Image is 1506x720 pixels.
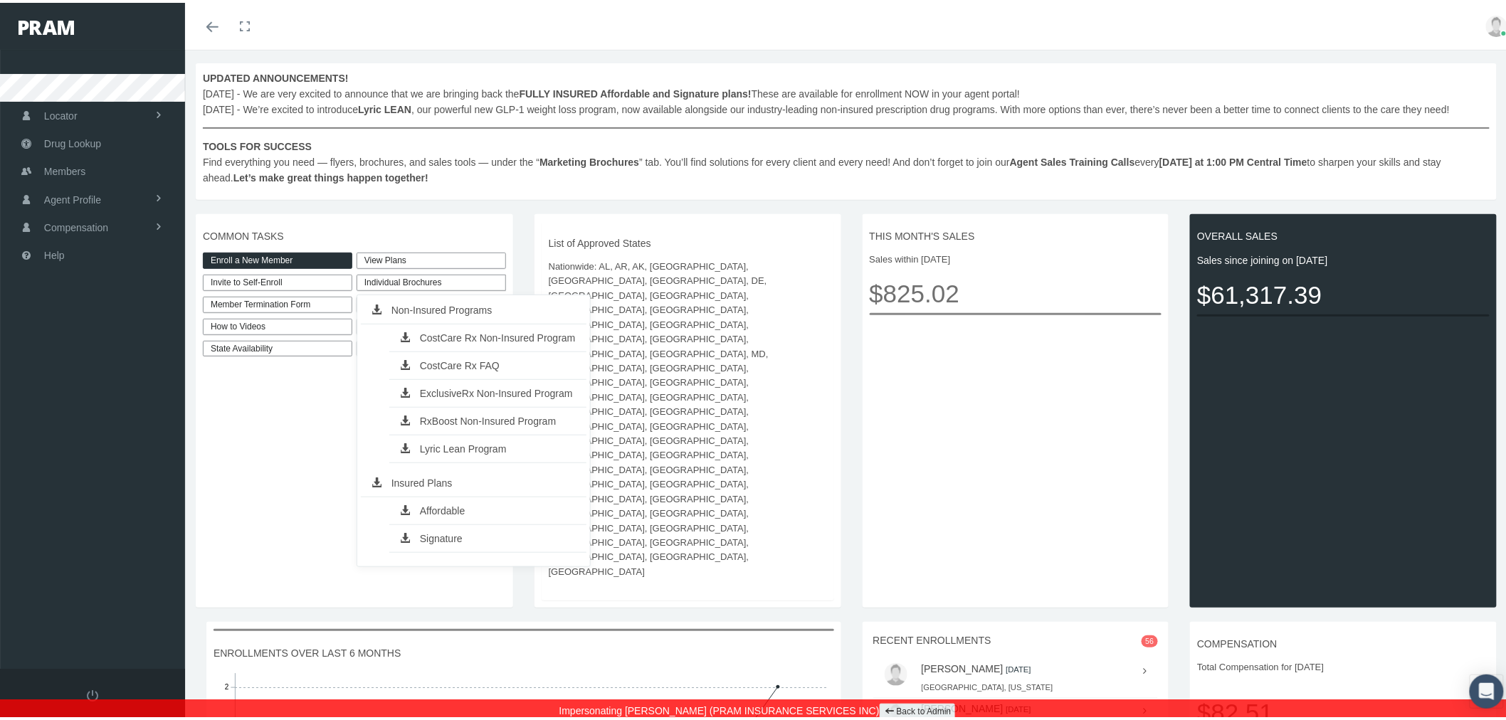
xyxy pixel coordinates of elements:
a: Invite to Self-Enroll [203,272,352,288]
a: Insured Plans [361,470,586,490]
b: Lyric LEAN [358,101,411,112]
span: Help [44,239,65,266]
span: Locator [44,100,78,127]
span: List of Approved States [549,233,827,248]
span: Total Compensation for [DATE] [1197,657,1490,672]
a: ExclusiveRx Non-Insured Program [389,381,586,401]
a: [PERSON_NAME] [922,660,1004,672]
span: [DATE] - We are very excited to announce that we are bringing back the These are available for en... [203,68,1490,183]
span: RECENT ENROLLMENTS [873,632,991,643]
tspan: 2 [225,681,229,689]
a: CostCare Rx FAQ [389,353,586,373]
img: user-placeholder.jpg [885,660,907,683]
b: Marketing Brochures [539,154,639,165]
small: [GEOGRAPHIC_DATA], [US_STATE] [922,680,1053,689]
a: RxBoost Non-Insured Program [389,408,586,428]
span: COMMON TASKS [203,226,506,241]
a: CostCare Rx Non-Insured Program [389,325,586,345]
b: Let’s make great things happen together! [233,169,428,181]
b: Agent Sales Training Calls [1010,154,1135,165]
span: $825.02 [870,271,1162,310]
div: Individual Brochures [357,272,506,288]
span: OVERALL SALES [1197,226,1490,241]
small: [DATE] [1006,662,1031,671]
span: Compensation [44,211,108,238]
span: Agent Profile [44,184,101,211]
a: How to Videos [203,316,352,332]
b: UPDATED ANNOUNCEMENTS! [203,70,349,81]
a: State Availability [203,338,352,354]
b: [DATE] at 1:00 PM Central Time [1159,154,1307,165]
span: Sales within [DATE] [870,250,1162,264]
span: ENROLLMENTS OVER LAST 6 MONTHS [214,642,834,658]
a: Member Termination Form [203,294,352,310]
a: Back to Admin [880,701,956,717]
div: Open Intercom Messenger [1470,672,1504,706]
span: Drug Lookup [44,127,101,154]
span: Sales since joining on [DATE] [1197,250,1490,265]
img: PRAM_20_x_78.png [19,18,74,32]
a: Lyric Lean Program [389,436,586,456]
span: 56 [1142,632,1159,645]
b: TOOLS FOR SUCCESS [203,138,312,149]
span: $61,317.39 [1197,272,1490,312]
a: Non-Insured Programs [361,297,586,317]
span: COMPENSATION [1197,633,1490,649]
span: Members [44,155,85,182]
a: Signature [389,526,586,546]
a: Enroll a New Member [203,250,352,266]
span: Nationwide: AL, AR, AK, [GEOGRAPHIC_DATA], [GEOGRAPHIC_DATA], [GEOGRAPHIC_DATA], DE, [GEOGRAPHIC_... [549,257,827,576]
a: Affordable [389,498,586,518]
a: View Plans [357,250,506,266]
b: FULLY INSURED Affordable and Signature plans! [520,85,752,97]
span: THIS MONTH'S SALES [870,226,1162,241]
